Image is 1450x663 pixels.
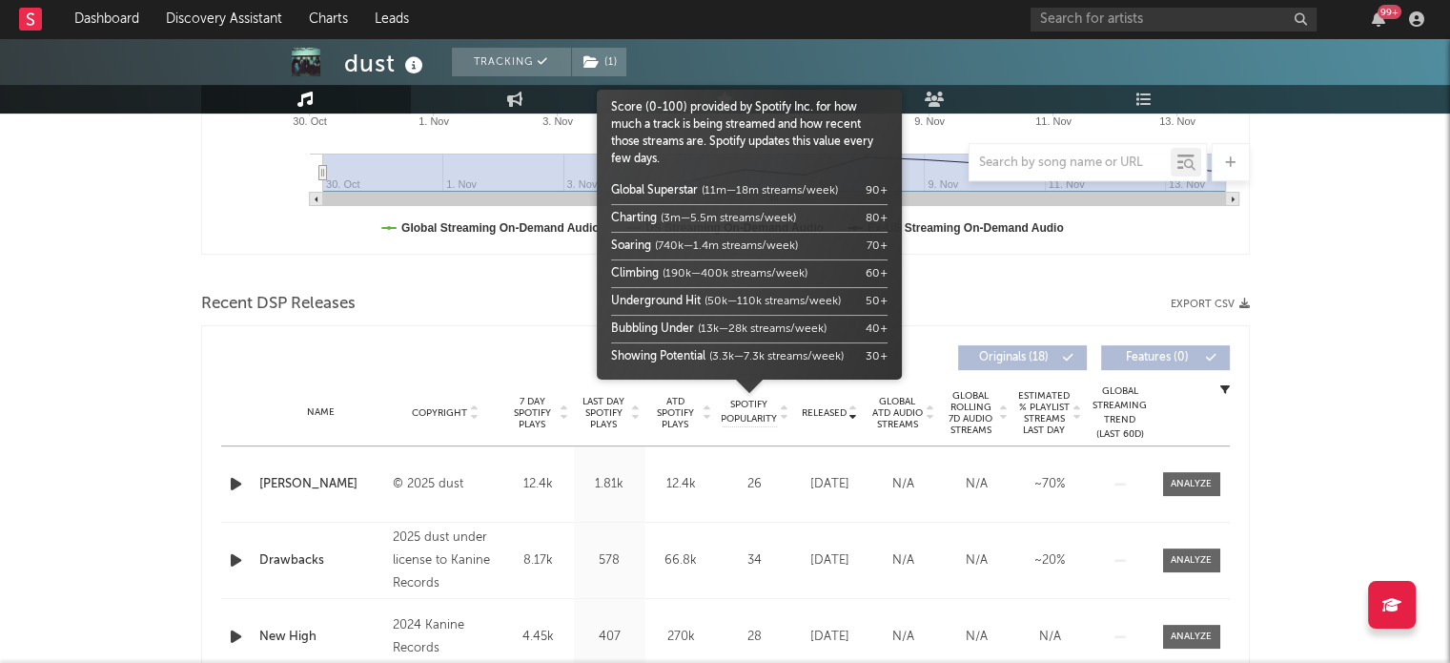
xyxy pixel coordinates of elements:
[1171,299,1250,310] button: Export CSV
[611,323,694,335] span: Bubbling Under
[698,323,827,335] span: (13k—28k streams/week)
[722,475,788,494] div: 26
[866,321,888,338] div: 40 +
[866,265,888,282] div: 60 +
[1018,475,1082,494] div: ~ 70 %
[611,296,701,307] span: Underground Hit
[579,475,641,494] div: 1.81k
[945,551,1009,570] div: N/A
[507,475,569,494] div: 12.4k
[866,293,888,310] div: 50 +
[507,551,569,570] div: 8.17k
[802,407,847,419] span: Released
[650,551,712,570] div: 66.8k
[1101,345,1230,370] button: Features(0)
[259,628,384,647] a: New High
[1031,8,1317,31] input: Search for artists
[259,475,384,494] a: [PERSON_NAME]
[914,115,945,127] text: 9. Nov
[1092,384,1149,442] div: Global Streaming Trend (Last 60D)
[452,48,571,76] button: Tracking
[798,475,862,494] div: [DATE]
[871,551,935,570] div: N/A
[871,396,924,430] span: Global ATD Audio Streams
[721,398,777,426] span: Spotify Popularity
[1372,11,1385,27] button: 99+
[1018,551,1082,570] div: ~ 20 %
[572,48,626,76] button: (1)
[507,628,569,647] div: 4.45k
[702,185,838,197] span: (11m—18m streams/week)
[507,396,558,430] span: 7 Day Spotify Plays
[611,99,888,370] div: Score (0-100) provided by Spotify Inc. for how much a track is being streamed and how recent thos...
[663,268,807,280] span: (190k—400k streams/week)
[871,475,935,494] div: N/A
[393,614,497,660] div: 2024 Kanine Records
[611,185,698,197] span: Global Superstar
[705,296,841,307] span: (50k—110k streams/week)
[650,628,712,647] div: 270k
[611,213,657,224] span: Charting
[293,115,326,127] text: 30. Oct
[611,268,659,280] span: Climbing
[1113,352,1201,363] span: Features ( 0 )
[798,551,862,570] div: [DATE]
[611,240,651,252] span: Soaring
[611,351,705,363] span: Showing Potential
[259,551,384,570] a: Drawbacks
[401,221,600,235] text: Global Streaming On-Demand Audio
[866,182,888,199] div: 90 +
[1159,115,1195,127] text: 13. Nov
[722,551,788,570] div: 34
[650,475,712,494] div: 12.4k
[201,293,356,316] span: Recent DSP Releases
[867,221,1063,235] text: Ex-US Streaming On-Demand Audio
[542,115,573,127] text: 3. Nov
[571,48,627,76] span: ( 1 )
[798,628,862,647] div: [DATE]
[579,551,641,570] div: 578
[945,475,1009,494] div: N/A
[958,345,1087,370] button: Originals(18)
[419,115,449,127] text: 1. Nov
[871,628,935,647] div: N/A
[579,396,629,430] span: Last Day Spotify Plays
[1018,390,1071,436] span: Estimated % Playlist Streams Last Day
[866,210,888,227] div: 80 +
[970,155,1171,171] input: Search by song name or URL
[866,348,888,365] div: 30 +
[945,628,1009,647] div: N/A
[344,48,428,79] div: dust
[945,390,997,436] span: Global Rolling 7D Audio Streams
[970,352,1058,363] span: Originals ( 18 )
[1018,628,1082,647] div: N/A
[655,240,798,252] span: (740k—1.4m streams/week)
[709,351,844,363] span: (3.3k—7.3k streams/week)
[661,213,796,224] span: (3m—5.5m streams/week)
[393,473,497,496] div: © 2025 dust
[722,628,788,647] div: 28
[1378,5,1401,19] div: 99 +
[867,238,888,255] div: 70 +
[393,527,497,595] div: 2025 dust under license to Kanine Records
[412,407,467,419] span: Copyright
[650,396,701,430] span: ATD Spotify Plays
[259,405,384,420] div: Name
[1035,115,1072,127] text: 11. Nov
[579,628,641,647] div: 407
